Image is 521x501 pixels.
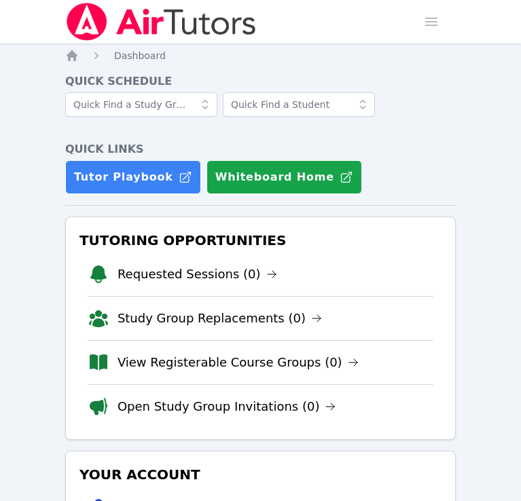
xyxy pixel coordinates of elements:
[118,353,359,372] a: View Registerable Course Groups (0)
[65,3,257,41] img: Air Tutors
[118,309,322,328] a: Study Group Replacements (0)
[65,49,456,62] nav: Breadcrumb
[65,73,456,90] h4: Quick Schedule
[118,265,277,284] a: Requested Sessions (0)
[223,92,375,117] input: Quick Find a Student
[65,92,217,117] input: Quick Find a Study Group
[206,160,362,194] button: Whiteboard Home
[114,49,166,62] a: Dashboard
[65,160,201,194] a: Tutor Playbook
[65,141,456,157] h4: Quick Links
[114,50,166,61] span: Dashboard
[77,462,444,487] h3: Your Account
[118,397,336,416] a: Open Study Group Invitations (0)
[77,228,444,253] h3: Tutoring Opportunities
